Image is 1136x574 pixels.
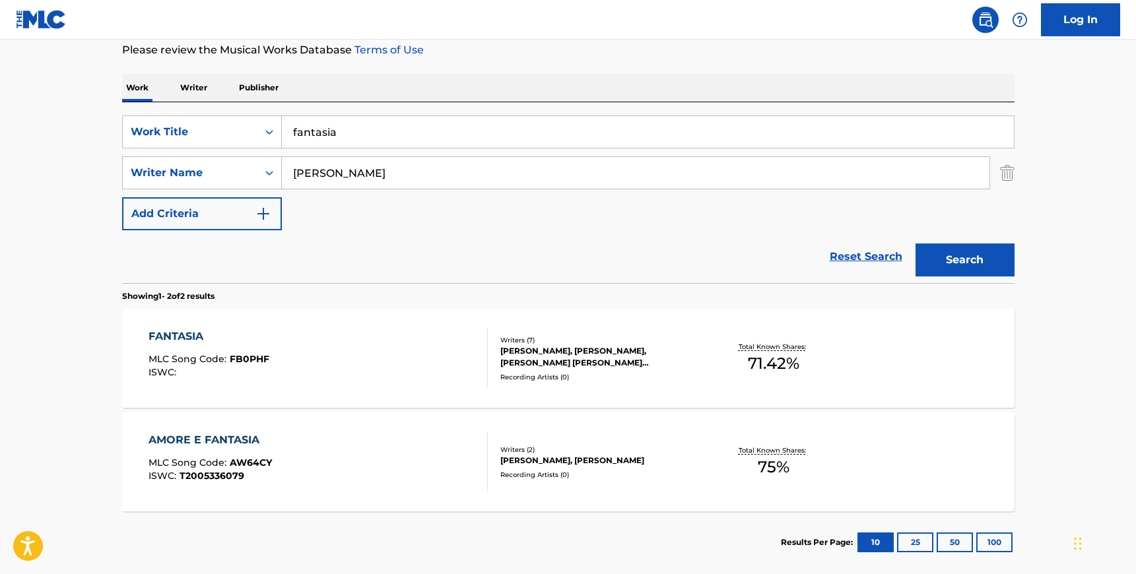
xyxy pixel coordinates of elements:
span: ISWC : [149,470,180,482]
a: AMORE E FANTASIAMLC Song Code:AW64CYISWC:T2005336079Writers (2)[PERSON_NAME], [PERSON_NAME]Record... [122,412,1015,511]
span: 75 % [758,455,789,479]
iframe: Chat Widget [1070,511,1136,574]
p: Total Known Shares: [739,445,809,455]
a: Terms of Use [352,44,424,56]
a: Log In [1041,3,1120,36]
span: 71.42 % [748,352,799,375]
p: Results Per Page: [781,536,856,548]
div: Writers ( 2 ) [500,445,700,455]
span: AW64CY [230,457,272,468]
div: AMORE E FANTASIA [149,432,272,448]
div: Writer Name [131,165,250,181]
button: 50 [937,532,973,552]
a: Reset Search [823,242,909,271]
img: Delete Criterion [1000,156,1015,189]
a: FANTASIAMLC Song Code:FB0PHFISWC:Writers (7)[PERSON_NAME], [PERSON_NAME], [PERSON_NAME] [PERSON_N... [122,309,1015,408]
p: Please review the Musical Works Database [122,42,1015,58]
p: Publisher [235,74,283,102]
p: Writer [176,74,211,102]
div: Work Title [131,124,250,140]
button: 25 [897,532,933,552]
button: Search [916,243,1015,276]
div: FANTASIA [149,329,269,344]
img: search [978,12,993,28]
div: Help [1007,7,1033,33]
div: [PERSON_NAME], [PERSON_NAME] [500,455,700,466]
div: Recording Artists ( 0 ) [500,470,700,480]
img: 9d2ae6d4665cec9f34b9.svg [255,206,271,222]
span: T2005336079 [180,470,244,482]
p: Total Known Shares: [739,342,809,352]
button: 10 [857,532,894,552]
div: Drag [1074,524,1082,563]
img: MLC Logo [16,10,67,29]
a: Public Search [972,7,999,33]
div: Recording Artists ( 0 ) [500,372,700,382]
form: Search Form [122,115,1015,283]
span: FB0PHF [230,353,269,365]
div: Writers ( 7 ) [500,335,700,345]
p: Work [122,74,152,102]
button: 100 [976,532,1013,552]
img: help [1012,12,1028,28]
span: MLC Song Code : [149,457,230,468]
button: Add Criteria [122,197,282,230]
span: ISWC : [149,366,180,378]
span: MLC Song Code : [149,353,230,365]
p: Showing 1 - 2 of 2 results [122,290,215,302]
div: [PERSON_NAME], [PERSON_NAME], [PERSON_NAME] [PERSON_NAME] [PERSON_NAME] [PERSON_NAME] PAMPOLIN [P... [500,345,700,369]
